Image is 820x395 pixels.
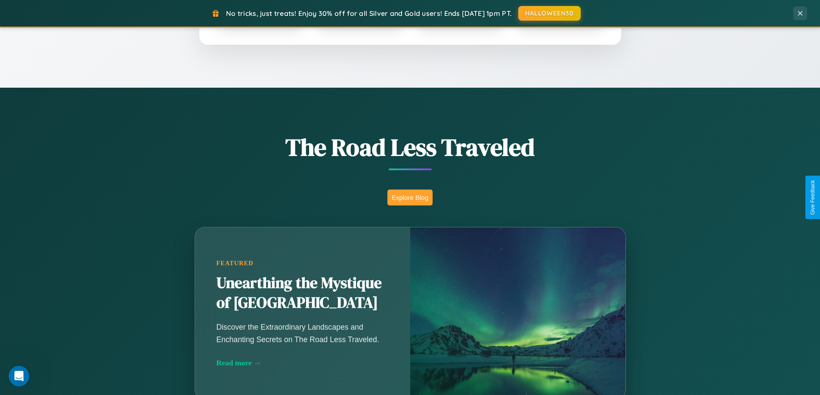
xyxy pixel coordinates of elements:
h2: Unearthing the Mystique of [GEOGRAPHIC_DATA] [217,273,389,313]
button: HALLOWEEN30 [518,6,581,21]
button: Explore Blog [387,190,433,205]
p: Discover the Extraordinary Landscapes and Enchanting Secrets on The Road Less Traveled. [217,321,389,345]
div: Read more → [217,358,389,367]
iframe: Intercom live chat [9,366,29,386]
h1: The Road Less Traveled [152,131,668,164]
div: Give Feedback [810,180,816,215]
span: No tricks, just treats! Enjoy 30% off for all Silver and Gold users! Ends [DATE] 1pm PT. [226,9,512,18]
div: Featured [217,260,389,267]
